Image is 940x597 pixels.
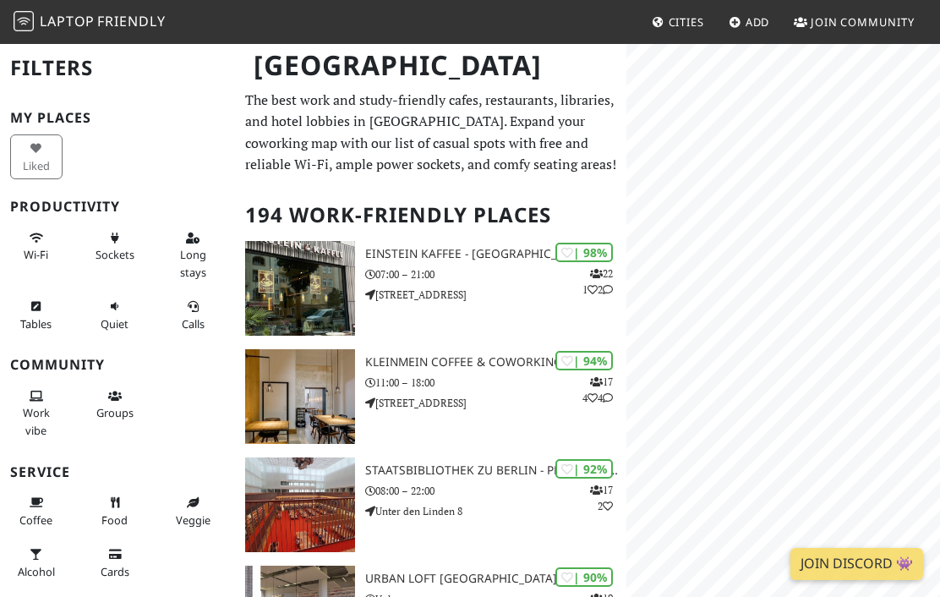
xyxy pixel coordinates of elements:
span: Join Community [811,14,915,30]
h2: 194 Work-Friendly Places [245,189,616,241]
p: The best work and study-friendly cafes, restaurants, libraries, and hotel lobbies in [GEOGRAPHIC_... [245,90,616,176]
button: Work vibe [10,382,63,444]
span: Veggie [176,512,210,528]
span: Video/audio calls [182,316,205,331]
a: Join Community [787,7,921,37]
span: Cities [669,14,704,30]
button: Long stays [167,224,219,286]
img: KleinMein Coffee & Coworking [245,349,355,444]
h1: [GEOGRAPHIC_DATA] [240,42,623,89]
div: | 92% [555,459,613,479]
p: 17 2 [590,482,613,514]
button: Calls [167,293,219,337]
span: Work-friendly tables [20,316,52,331]
span: Coffee [19,512,52,528]
img: Staatsbibliothek zu Berlin - Preußischer Kulturbesitz [245,457,355,552]
h3: Einstein Kaffee - [GEOGRAPHIC_DATA] [365,247,626,261]
p: 07:00 – 21:00 [365,266,626,282]
div: | 94% [555,351,613,370]
h3: Productivity [10,199,225,215]
span: Long stays [180,247,206,279]
img: LaptopFriendly [14,11,34,31]
span: Credit cards [101,564,129,579]
span: Stable Wi-Fi [24,247,48,262]
p: 17 4 4 [582,374,613,406]
h3: KleinMein Coffee & Coworking [365,355,626,370]
span: Group tables [96,405,134,420]
a: Cities [645,7,711,37]
button: Sockets [89,224,141,269]
span: Add [746,14,770,30]
span: People working [23,405,50,437]
span: Quiet [101,316,128,331]
p: 22 1 2 [582,266,613,298]
h3: My Places [10,110,225,126]
button: Food [89,489,141,534]
a: Join Discord 👾 [790,548,923,580]
p: Unter den Linden 8 [365,503,626,519]
h3: Service [10,464,225,480]
a: Staatsbibliothek zu Berlin - Preußischer Kulturbesitz | 92% 172 Staatsbibliothek zu Berlin - Preu... [235,457,626,552]
h3: Staatsbibliothek zu Berlin - Preußischer Kulturbesitz [365,463,626,478]
span: Alcohol [18,564,55,579]
h3: URBAN LOFT [GEOGRAPHIC_DATA] [365,572,626,586]
span: Laptop [40,12,95,30]
div: | 98% [555,243,613,262]
div: | 90% [555,567,613,587]
a: Add [722,7,777,37]
button: Alcohol [10,540,63,585]
img: Einstein Kaffee - Charlottenburg [245,241,355,336]
p: [STREET_ADDRESS] [365,287,626,303]
p: 08:00 – 22:00 [365,483,626,499]
h2: Filters [10,42,225,94]
a: KleinMein Coffee & Coworking | 94% 1744 KleinMein Coffee & Coworking 11:00 – 18:00 [STREET_ADDRESS] [235,349,626,444]
span: Power sockets [96,247,134,262]
button: Cards [89,540,141,585]
button: Wi-Fi [10,224,63,269]
span: Food [101,512,128,528]
a: LaptopFriendly LaptopFriendly [14,8,166,37]
a: Einstein Kaffee - Charlottenburg | 98% 2212 Einstein Kaffee - [GEOGRAPHIC_DATA] 07:00 – 21:00 [ST... [235,241,626,336]
button: Veggie [167,489,219,534]
p: 11:00 – 18:00 [365,375,626,391]
h3: Community [10,357,225,373]
button: Tables [10,293,63,337]
p: [STREET_ADDRESS] [365,395,626,411]
button: Quiet [89,293,141,337]
button: Groups [89,382,141,427]
span: Friendly [97,12,165,30]
button: Coffee [10,489,63,534]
